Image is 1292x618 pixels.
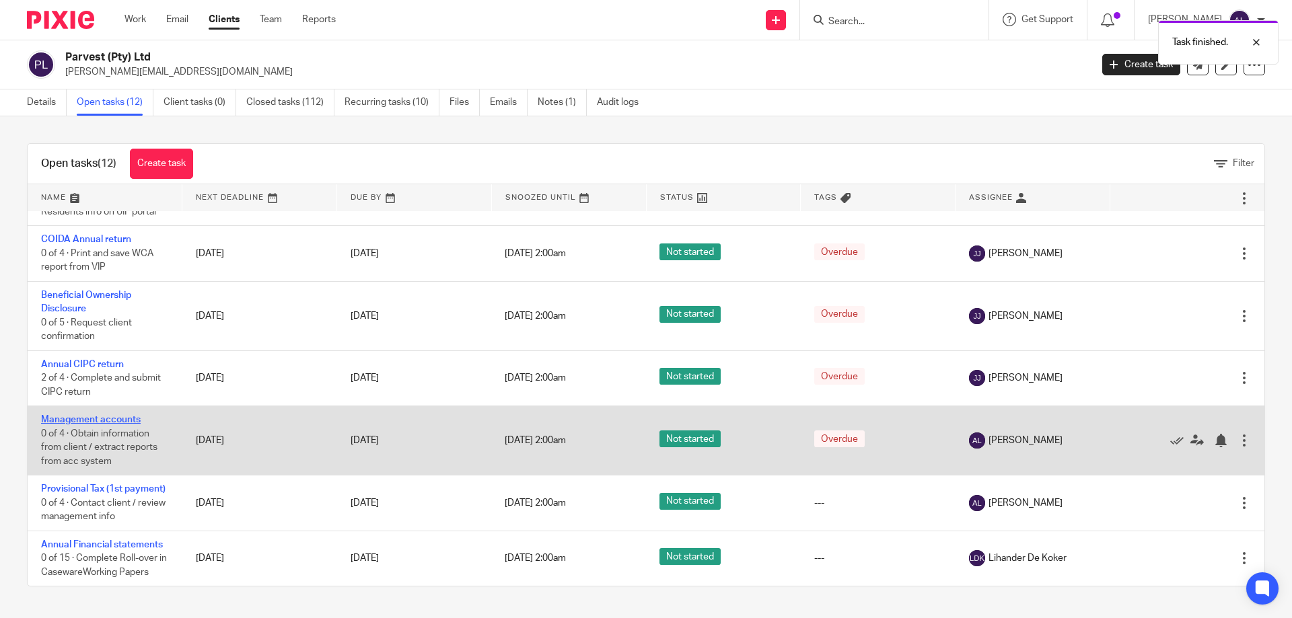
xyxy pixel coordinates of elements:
[814,368,865,385] span: Overdue
[505,436,566,445] span: [DATE] 2:00am
[351,311,379,321] span: [DATE]
[814,496,942,510] div: ---
[814,551,942,565] div: ---
[41,429,157,466] span: 0 of 4 · Obtain information from client / extract reports from acc system
[130,149,193,179] a: Create task
[351,553,379,563] span: [DATE]
[989,247,1063,260] span: [PERSON_NAME]
[41,249,153,272] span: 0 of 4 · Print and save WCA report from VIP
[351,373,379,383] span: [DATE]
[182,531,337,586] td: [DATE]
[659,306,721,323] span: Not started
[182,475,337,531] td: [DATE]
[41,360,124,369] a: Annual CIPC return
[41,540,163,549] a: Annual Financial statements
[989,496,1063,510] span: [PERSON_NAME]
[182,281,337,350] td: [DATE]
[1170,434,1190,447] a: Mark as done
[505,194,576,201] span: Snoozed Until
[302,13,336,26] a: Reports
[41,157,116,171] h1: Open tasks
[41,553,167,577] span: 0 of 15 · Complete Roll-over in CasewareWorking Papers
[505,498,566,508] span: [DATE] 2:00am
[989,434,1063,447] span: [PERSON_NAME]
[27,89,67,116] a: Details
[27,50,55,79] img: svg%3E
[660,194,694,201] span: Status
[490,89,528,116] a: Emails
[260,13,282,26] a: Team
[450,89,480,116] a: Files
[351,436,379,445] span: [DATE]
[41,318,132,342] span: 0 of 5 · Request client confirmation
[41,498,166,522] span: 0 of 4 · Contact client / review management info
[77,89,153,116] a: Open tasks (12)
[969,432,985,449] img: svg%3E
[351,498,379,508] span: [DATE]
[597,89,649,116] a: Audit logs
[65,65,1082,79] p: [PERSON_NAME][EMAIL_ADDRESS][DOMAIN_NAME]
[164,89,236,116] a: Client tasks (0)
[989,551,1067,565] span: Lihander De Koker
[814,194,837,201] span: Tags
[1172,36,1228,49] p: Task finished.
[182,226,337,281] td: [DATE]
[659,243,721,260] span: Not started
[41,291,131,313] a: Beneficial Ownership Disclosure
[1229,9,1250,31] img: svg%3E
[209,13,240,26] a: Clients
[659,493,721,510] span: Not started
[41,235,131,244] a: COIDA Annual return
[505,249,566,258] span: [DATE] 2:00am
[166,13,188,26] a: Email
[41,373,161,397] span: 2 of 4 · Complete and submit CIPC return
[659,548,721,565] span: Not started
[1233,159,1254,168] span: Filter
[41,415,141,424] a: Management accounts
[182,350,337,405] td: [DATE]
[969,245,985,262] img: svg%3E
[98,158,116,169] span: (12)
[659,430,721,447] span: Not started
[505,311,566,321] span: [DATE] 2:00am
[27,11,94,29] img: Pixie
[814,306,865,323] span: Overdue
[345,89,439,116] a: Recurring tasks (10)
[505,553,566,563] span: [DATE] 2:00am
[124,13,146,26] a: Work
[989,371,1063,385] span: [PERSON_NAME]
[814,243,865,260] span: Overdue
[65,50,879,65] h2: Parvest (Pty) Ltd
[41,484,166,494] a: Provisional Tax (1st payment)
[246,89,334,116] a: Closed tasks (112)
[182,406,337,475] td: [DATE]
[969,495,985,511] img: svg%3E
[659,368,721,385] span: Not started
[969,308,985,324] img: svg%3E
[969,370,985,386] img: svg%3E
[351,249,379,258] span: [DATE]
[1102,54,1180,75] a: Create task
[814,430,865,447] span: Overdue
[505,373,566,383] span: [DATE] 2:00am
[969,550,985,566] img: svg%3E
[989,309,1063,323] span: [PERSON_NAME]
[538,89,587,116] a: Notes (1)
